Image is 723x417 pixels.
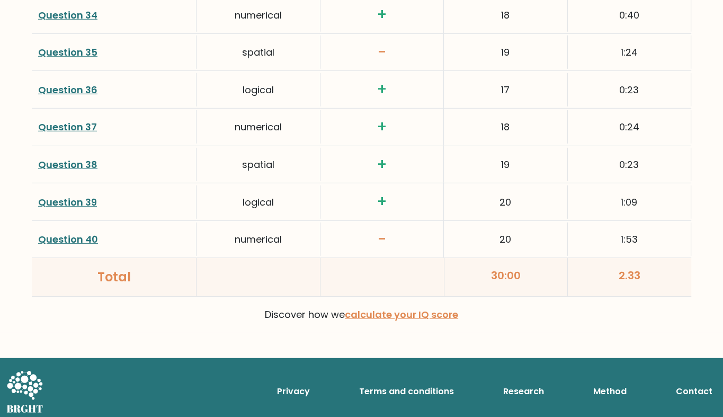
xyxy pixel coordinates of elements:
div: 1:24 [568,36,691,69]
a: Question 40 [38,233,98,246]
h3: + [327,118,437,136]
a: Method [589,381,631,402]
div: spatial [197,36,320,69]
h3: - [327,43,437,61]
a: Terms and conditions [355,381,458,402]
div: 0:23 [568,148,691,181]
div: 18 [444,110,567,144]
div: 1:53 [568,223,691,256]
div: numerical [197,110,320,144]
a: Question 39 [38,196,97,209]
div: 20 [444,223,567,256]
div: 1:09 [568,185,691,219]
div: 0:23 [568,73,691,107]
a: Research [499,381,548,402]
div: numerical [197,223,320,256]
div: 19 [444,148,567,181]
a: calculate your IQ score [345,308,458,321]
div: 19 [444,36,567,69]
a: Question 38 [38,158,97,171]
div: 0:24 [568,110,691,144]
a: Question 37 [38,120,97,134]
a: Contact [672,381,717,402]
h3: + [327,6,437,24]
h3: + [327,156,437,174]
div: spatial [197,148,320,181]
div: 17 [444,73,567,107]
h3: - [327,230,437,249]
div: 20 [444,185,567,219]
a: Question 36 [38,83,97,96]
div: logical [197,73,320,107]
h3: + [327,193,437,211]
a: Question 35 [38,46,97,59]
div: Total [38,268,190,287]
div: 30:00 [444,258,568,296]
a: Question 34 [38,8,97,22]
h3: + [327,81,437,99]
p: Discover how we [38,305,685,324]
a: Privacy [273,381,314,402]
div: logical [197,185,320,219]
div: 2.33 [568,258,691,296]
